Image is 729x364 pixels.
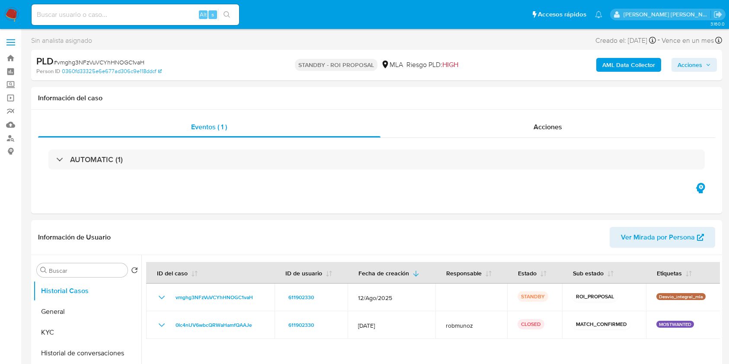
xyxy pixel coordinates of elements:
[33,322,141,343] button: KYC
[610,227,715,248] button: Ver Mirada por Persona
[442,60,458,70] span: HIGH
[32,9,239,20] input: Buscar usuario o caso...
[191,122,227,132] span: Eventos ( 1 )
[54,58,144,67] span: # vmghg3NFzVuVCYhHNOGC1vaH
[658,35,660,46] span: -
[595,35,656,46] div: Creado el: [DATE]
[48,150,705,169] div: AUTOMATIC (1)
[295,59,377,71] p: STANDBY - ROI PROPOSAL
[33,301,141,322] button: General
[211,10,214,19] span: s
[62,67,162,75] a: 0360fd33325e6e677ad306c9e118ddcf
[662,36,714,45] span: Vence en un mes
[36,67,60,75] b: Person ID
[381,60,403,70] div: MLA
[538,10,586,19] span: Accesos rápidos
[671,58,717,72] button: Acciones
[713,10,723,19] a: Salir
[31,36,92,45] span: Sin analista asignado
[70,155,123,164] h3: AUTOMATIC (1)
[40,267,47,274] button: Buscar
[623,10,711,19] p: lucia.neglia@mercadolibre.com
[33,343,141,364] button: Historial de conversaciones
[678,58,702,72] span: Acciones
[36,54,54,68] b: PLD
[33,281,141,301] button: Historial Casos
[38,94,715,102] h1: Información del caso
[200,10,207,19] span: Alt
[602,58,655,72] b: AML Data Collector
[218,9,236,21] button: search-icon
[534,122,562,132] span: Acciones
[621,227,695,248] span: Ver Mirada por Persona
[38,233,111,242] h1: Información de Usuario
[49,267,124,275] input: Buscar
[596,58,661,72] button: AML Data Collector
[406,60,458,70] span: Riesgo PLD:
[131,267,138,276] button: Volver al orden por defecto
[595,11,602,18] a: Notificaciones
